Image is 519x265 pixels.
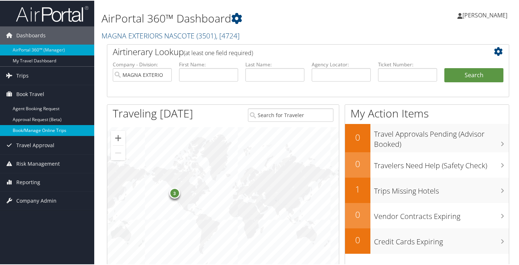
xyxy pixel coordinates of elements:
h3: Trips Missing Hotels [374,182,509,195]
label: Last Name: [245,60,304,67]
h1: AirPortal 360™ Dashboard [101,10,377,25]
span: ( 3501 ) [196,30,216,40]
button: Zoom in [111,130,125,145]
span: Dashboards [16,26,46,44]
span: Company Admin [16,191,57,209]
h2: 0 [345,157,370,169]
a: 0Credit Cards Expiring [345,228,509,253]
h3: Vendor Contracts Expiring [374,207,509,221]
h2: 0 [345,131,370,143]
label: Ticket Number: [378,60,437,67]
h3: Credit Cards Expiring [374,232,509,246]
a: 0Travelers Need Help (Safety Check) [345,152,509,177]
span: Reporting [16,173,40,191]
div: 3 [169,187,180,198]
span: , [ 4724 ] [216,30,240,40]
h1: My Action Items [345,105,509,120]
span: Trips [16,66,29,84]
h2: 1 [345,182,370,195]
a: 0Travel Approvals Pending (Advisor Booked) [345,123,509,151]
h2: 0 [345,233,370,245]
a: 0Vendor Contracts Expiring [345,202,509,228]
span: (at least one field required) [184,48,253,56]
img: airportal-logo.png [16,5,88,22]
span: [PERSON_NAME] [462,11,507,18]
h3: Travel Approvals Pending (Advisor Booked) [374,125,509,149]
a: MAGNA EXTERIORS NASCOTE [101,30,240,40]
label: First Name: [179,60,238,67]
span: Risk Management [16,154,60,172]
span: Travel Approval [16,136,54,154]
a: 1Trips Missing Hotels [345,177,509,202]
h2: Airtinerary Lookup [113,45,470,57]
h2: 0 [345,208,370,220]
a: [PERSON_NAME] [457,4,515,25]
span: Book Travel [16,84,44,103]
button: Zoom out [111,145,125,160]
h3: Travelers Need Help (Safety Check) [374,156,509,170]
label: Company - Division: [113,60,172,67]
input: Search for Traveler [248,108,333,121]
button: Search [444,67,503,82]
label: Agency Locator: [312,60,371,67]
h1: Traveling [DATE] [113,105,193,120]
